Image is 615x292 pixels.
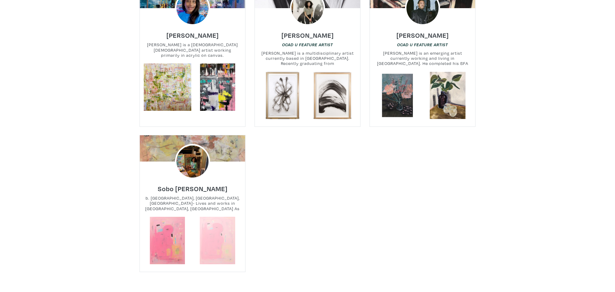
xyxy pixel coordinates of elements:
[370,50,475,66] small: [PERSON_NAME] is an emerging artist currently working and living in [GEOGRAPHIC_DATA]. He complet...
[281,30,334,37] a: [PERSON_NAME]
[166,31,219,39] h6: [PERSON_NAME]
[140,42,245,58] small: [PERSON_NAME] is a [DEMOGRAPHIC_DATA] [DEMOGRAPHIC_DATA] artist working primarily in acrylic on c...
[397,42,448,47] a: OCAD U Feature Artist
[158,183,228,190] a: Sobo [PERSON_NAME]
[158,185,228,193] h6: Sobo [PERSON_NAME]
[281,31,334,39] h6: [PERSON_NAME]
[166,30,219,37] a: [PERSON_NAME]
[255,50,360,66] small: [PERSON_NAME] is a multidisciplinary artist currently based in [GEOGRAPHIC_DATA]. Recently gradua...
[396,30,449,37] a: [PERSON_NAME]
[282,42,333,47] a: OCAD U Feature Artist
[396,31,449,39] h6: [PERSON_NAME]
[140,195,245,211] small: b. [GEOGRAPHIC_DATA], [GEOGRAPHIC_DATA], [GEOGRAPHIC_DATA]- Lives and works in [GEOGRAPHIC_DATA],...
[175,144,210,179] img: phpThumb.php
